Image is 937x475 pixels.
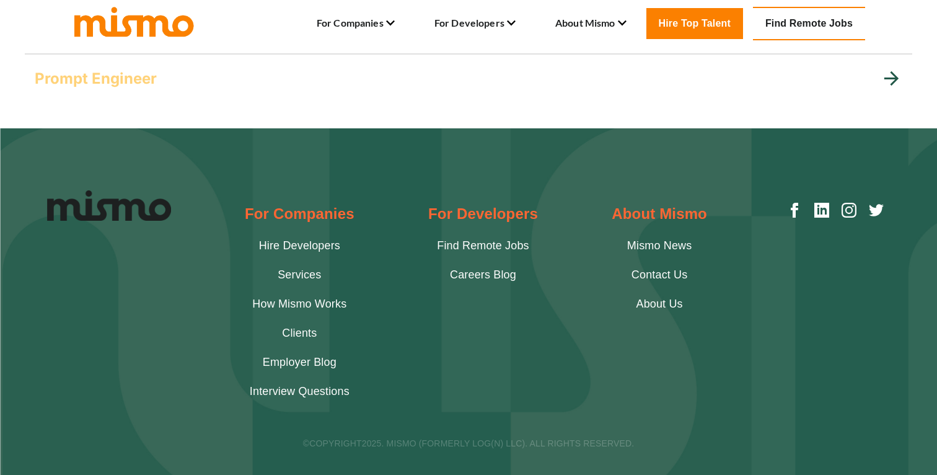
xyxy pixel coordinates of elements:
[317,13,395,34] li: For Companies
[263,354,337,371] a: Employer Blog
[252,296,346,313] a: How Mismo Works
[282,325,317,342] a: Clients
[245,203,354,225] h2: For Companies
[259,238,340,254] a: Hire Developers
[47,437,891,450] p: ©COPYRIGHT 2025 . MISMO (FORMERLY LOG(N) LLC). ALL RIGHTS RESERVED.
[35,69,157,89] h5: Prompt Engineer
[250,383,350,400] a: Interview Questions
[646,8,743,39] a: Hire Top Talent
[47,190,171,221] img: Logo
[555,13,627,34] li: About Mismo
[636,296,682,313] a: About Us
[278,267,321,283] a: Services
[25,54,912,104] div: Prompt Engineer
[437,238,529,254] a: Find Remote Jobs
[627,238,692,254] a: Mismo News
[753,7,865,40] a: Find Remote Jobs
[72,4,196,38] img: logo
[631,267,688,283] a: Contact Us
[612,203,707,225] h2: About Mismo
[450,267,516,283] a: Careers Blog
[434,13,516,34] li: For Developers
[428,203,538,225] h2: For Developers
